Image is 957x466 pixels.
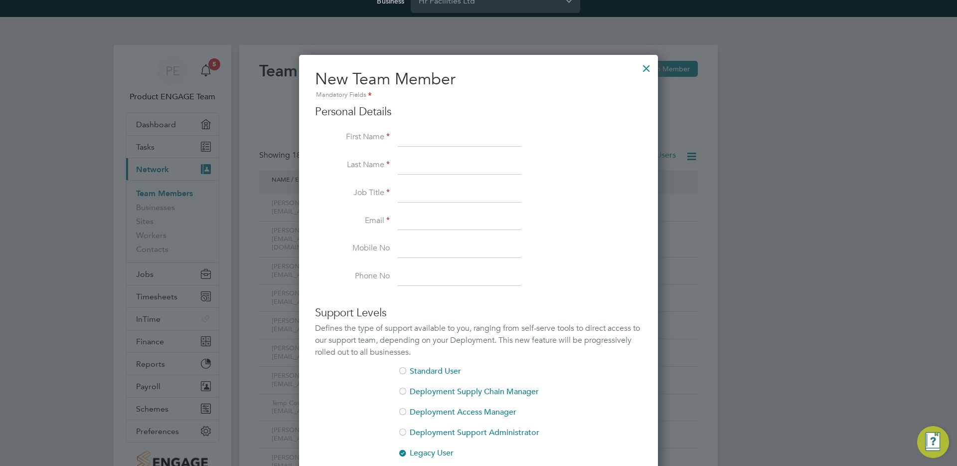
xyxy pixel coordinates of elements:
[315,387,642,407] li: Deployment Supply Chain Manager
[315,243,390,253] label: Mobile No
[315,216,390,226] label: Email
[315,306,642,320] h3: Support Levels
[315,428,642,448] li: Deployment Support Administrator
[315,90,642,101] div: Mandatory Fields
[315,322,642,358] div: Defines the type of support available to you, ranging from self-serve tools to direct access to o...
[315,69,642,101] h2: New Team Member
[315,448,642,459] li: Legacy User
[315,132,390,142] label: First Name
[315,366,642,387] li: Standard User
[315,271,390,281] label: Phone No
[315,407,642,428] li: Deployment Access Manager
[315,160,390,170] label: Last Name
[917,426,949,458] button: Engage Resource Center
[315,105,642,119] h3: Personal Details
[315,188,390,198] label: Job Title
